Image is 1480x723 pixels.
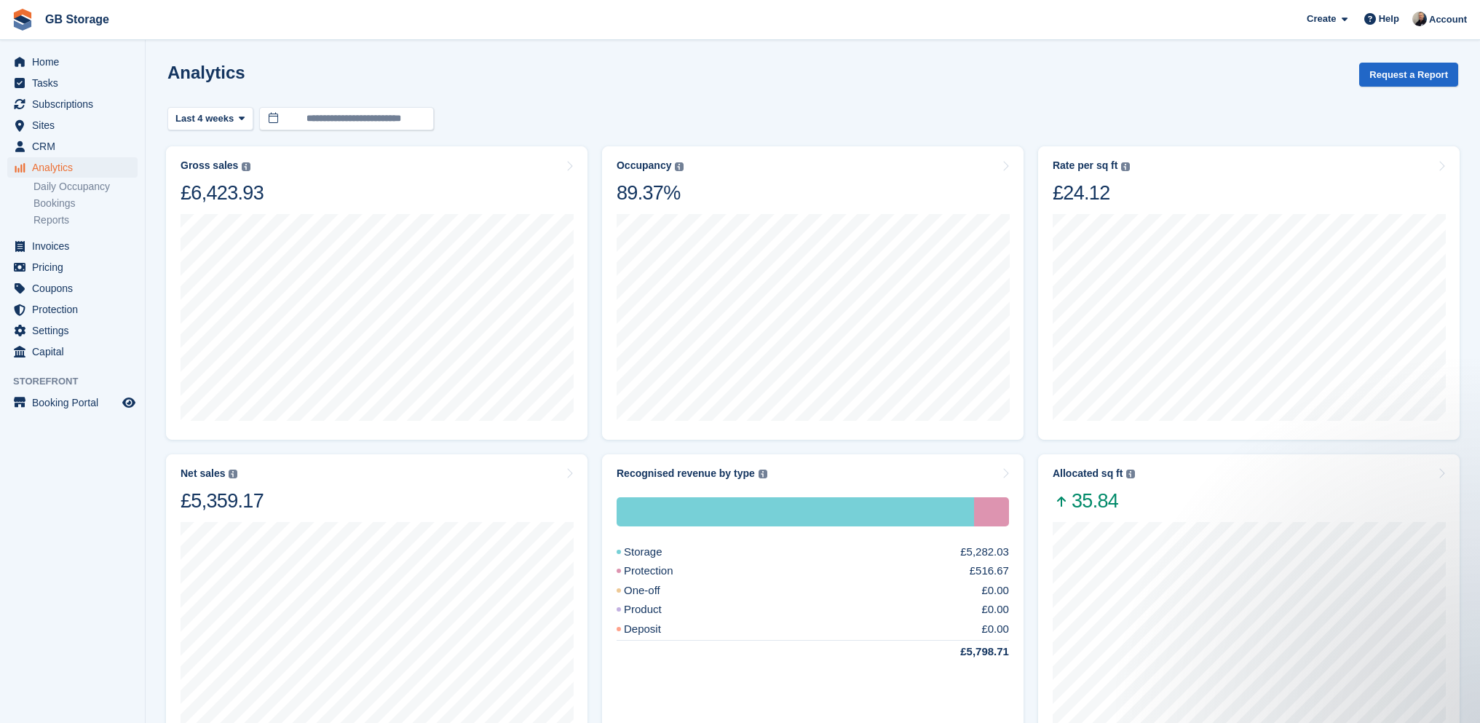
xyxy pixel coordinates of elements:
[7,52,138,72] a: menu
[617,563,708,580] div: Protection
[925,644,1009,660] div: £5,798.71
[32,157,119,178] span: Analytics
[32,392,119,413] span: Booking Portal
[1121,162,1130,171] img: icon-info-grey-7440780725fd019a000dd9b08b2336e03edf1995a4989e88bcd33f0948082b44.svg
[617,159,671,172] div: Occupancy
[7,341,138,362] a: menu
[970,563,1009,580] div: £516.67
[617,497,974,526] div: Storage
[7,299,138,320] a: menu
[981,601,1009,618] div: £0.00
[32,115,119,135] span: Sites
[1359,63,1458,87] button: Request a Report
[981,621,1009,638] div: £0.00
[33,180,138,194] a: Daily Occupancy
[1053,159,1117,172] div: Rate per sq ft
[1412,12,1427,26] img: Karl Walker
[33,213,138,227] a: Reports
[675,162,684,171] img: icon-info-grey-7440780725fd019a000dd9b08b2336e03edf1995a4989e88bcd33f0948082b44.svg
[1053,467,1123,480] div: Allocated sq ft
[13,374,145,389] span: Storefront
[32,52,119,72] span: Home
[32,73,119,93] span: Tasks
[32,94,119,114] span: Subscriptions
[617,621,696,638] div: Deposit
[229,470,237,478] img: icon-info-grey-7440780725fd019a000dd9b08b2336e03edf1995a4989e88bcd33f0948082b44.svg
[960,544,1009,561] div: £5,282.03
[1429,12,1467,27] span: Account
[617,467,755,480] div: Recognised revenue by type
[617,582,695,599] div: One-off
[7,320,138,341] a: menu
[7,73,138,93] a: menu
[33,197,138,210] a: Bookings
[1379,12,1399,26] span: Help
[7,136,138,157] a: menu
[7,115,138,135] a: menu
[7,392,138,413] a: menu
[759,470,767,478] img: icon-info-grey-7440780725fd019a000dd9b08b2336e03edf1995a4989e88bcd33f0948082b44.svg
[32,341,119,362] span: Capital
[39,7,115,31] a: GB Storage
[1126,470,1135,478] img: icon-info-grey-7440780725fd019a000dd9b08b2336e03edf1995a4989e88bcd33f0948082b44.svg
[32,257,119,277] span: Pricing
[1053,489,1135,513] span: 35.84
[7,257,138,277] a: menu
[617,181,684,205] div: 89.37%
[175,111,234,126] span: Last 4 weeks
[1307,12,1336,26] span: Create
[32,136,119,157] span: CRM
[242,162,250,171] img: icon-info-grey-7440780725fd019a000dd9b08b2336e03edf1995a4989e88bcd33f0948082b44.svg
[974,497,1009,526] div: Protection
[32,299,119,320] span: Protection
[1053,181,1130,205] div: £24.12
[181,489,264,513] div: £5,359.17
[32,236,119,256] span: Invoices
[12,9,33,31] img: stora-icon-8386f47178a22dfd0bd8f6a31ec36ba5ce8667c1dd55bd0f319d3a0aa187defe.svg
[32,278,119,299] span: Coupons
[181,159,238,172] div: Gross sales
[617,601,697,618] div: Product
[120,394,138,411] a: Preview store
[7,278,138,299] a: menu
[181,467,225,480] div: Net sales
[167,107,253,131] button: Last 4 weeks
[32,320,119,341] span: Settings
[7,157,138,178] a: menu
[617,544,697,561] div: Storage
[181,181,264,205] div: £6,423.93
[167,63,245,82] h2: Analytics
[981,582,1009,599] div: £0.00
[7,94,138,114] a: menu
[7,236,138,256] a: menu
